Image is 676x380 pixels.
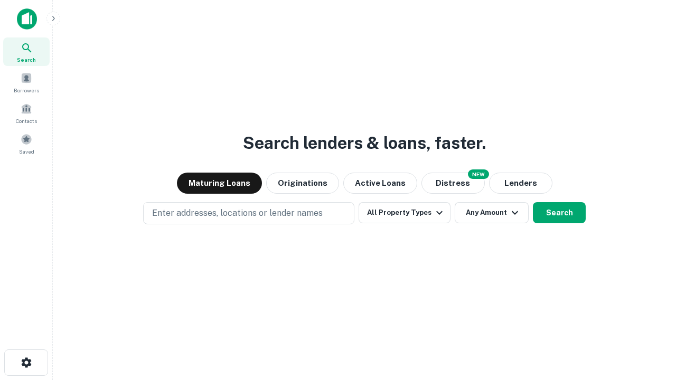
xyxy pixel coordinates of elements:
[14,86,39,94] span: Borrowers
[359,202,450,223] button: All Property Types
[17,8,37,30] img: capitalize-icon.png
[3,129,50,158] a: Saved
[17,55,36,64] span: Search
[3,37,50,66] a: Search
[3,99,50,127] a: Contacts
[16,117,37,125] span: Contacts
[266,173,339,194] button: Originations
[343,173,417,194] button: Active Loans
[177,173,262,194] button: Maturing Loans
[489,173,552,194] button: Lenders
[468,169,489,179] div: NEW
[455,202,529,223] button: Any Amount
[19,147,34,156] span: Saved
[421,173,485,194] button: Search distressed loans with lien and other non-mortgage details.
[533,202,586,223] button: Search
[243,130,486,156] h3: Search lenders & loans, faster.
[3,68,50,97] a: Borrowers
[143,202,354,224] button: Enter addresses, locations or lender names
[623,296,676,346] iframe: Chat Widget
[152,207,323,220] p: Enter addresses, locations or lender names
